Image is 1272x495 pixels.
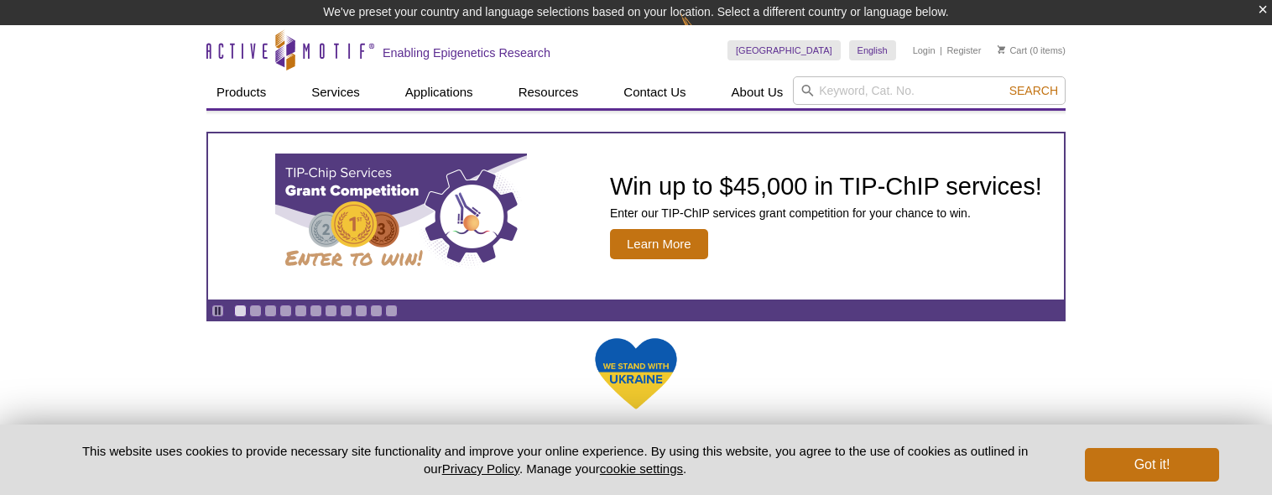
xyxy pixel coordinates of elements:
[370,305,383,317] a: Go to slide 10
[946,44,981,56] a: Register
[442,461,519,476] a: Privacy Policy
[234,305,247,317] a: Go to slide 1
[383,45,550,60] h2: Enabling Epigenetics Research
[610,174,1042,199] h2: Win up to $45,000 in TIP-ChIP services!
[310,305,322,317] a: Go to slide 6
[998,44,1027,56] a: Cart
[395,76,483,108] a: Applications
[680,13,725,52] img: Change Here
[53,442,1057,477] p: This website uses cookies to provide necessary site functionality and improve your online experie...
[727,40,841,60] a: [GEOGRAPHIC_DATA]
[998,45,1005,54] img: Your Cart
[275,154,527,279] img: TIP-ChIP Services Grant Competition
[793,76,1066,105] input: Keyword, Cat. No.
[594,336,678,411] img: We Stand With Ukraine
[295,305,307,317] a: Go to slide 5
[610,206,1042,221] p: Enter our TIP-ChIP services grant competition for your chance to win.
[249,305,262,317] a: Go to slide 2
[208,133,1064,300] article: TIP-ChIP Services Grant Competition
[600,461,683,476] button: cookie settings
[385,305,398,317] a: Go to slide 11
[325,305,337,317] a: Go to slide 7
[264,305,277,317] a: Go to slide 3
[208,133,1064,300] a: TIP-ChIP Services Grant Competition Win up to $45,000 in TIP-ChIP services! Enter our TIP-ChIP se...
[940,40,942,60] li: |
[211,305,224,317] a: Toggle autoplay
[1004,83,1063,98] button: Search
[340,305,352,317] a: Go to slide 8
[1009,84,1058,97] span: Search
[610,229,708,259] span: Learn More
[913,44,936,56] a: Login
[998,40,1066,60] li: (0 items)
[206,76,276,108] a: Products
[1085,448,1219,482] button: Got it!
[722,76,794,108] a: About Us
[508,76,589,108] a: Resources
[355,305,368,317] a: Go to slide 9
[279,305,292,317] a: Go to slide 4
[301,76,370,108] a: Services
[849,40,896,60] a: English
[613,76,696,108] a: Contact Us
